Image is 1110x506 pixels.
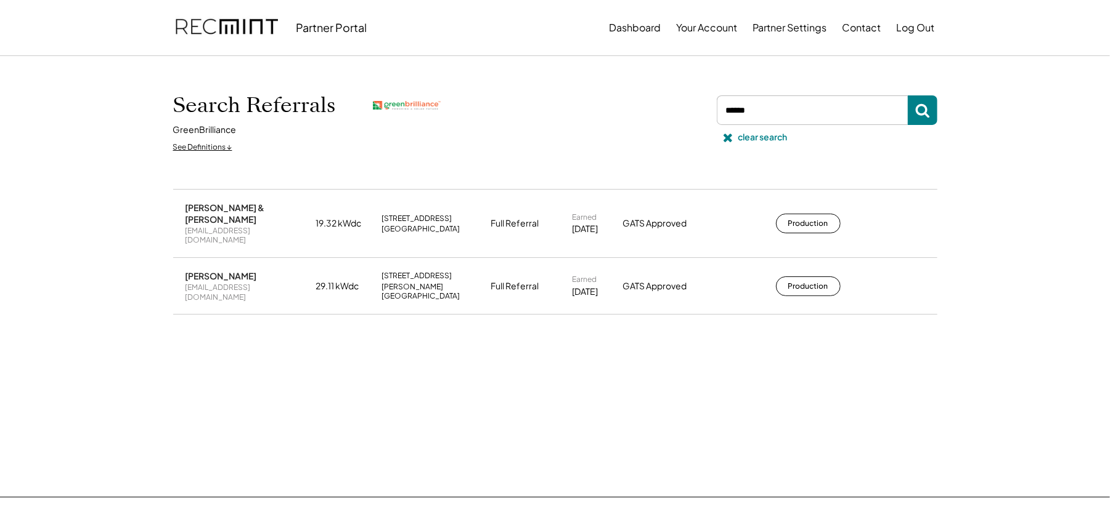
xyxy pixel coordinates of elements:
div: Domain: [DOMAIN_NAME] [32,32,136,42]
div: clear search [738,131,788,143]
button: Production [776,276,841,296]
div: Partner Portal [296,20,367,34]
div: GreenBrilliance [173,124,237,136]
img: logo_orange.svg [20,20,30,30]
div: Keywords by Traffic [136,73,208,81]
img: tab_keywords_by_traffic_grey.svg [123,71,133,81]
div: Earned [573,212,597,222]
div: Domain Overview [47,73,110,81]
button: Contact [843,15,881,40]
button: Partner Settings [753,15,827,40]
div: [PERSON_NAME] & [PERSON_NAME] [186,202,309,224]
img: greenbrilliance.png [373,101,441,110]
div: [EMAIL_ADDRESS][DOMAIN_NAME] [186,226,309,245]
div: See Definitions ↓ [173,142,232,153]
h1: Search Referrals [173,92,336,118]
div: [GEOGRAPHIC_DATA] [382,224,460,234]
button: Production [776,214,841,233]
div: [STREET_ADDRESS] [382,271,452,281]
div: GATS Approved [623,280,716,292]
button: Your Account [677,15,738,40]
div: [PERSON_NAME][GEOGRAPHIC_DATA] [382,282,484,301]
div: [DATE] [573,223,598,235]
img: website_grey.svg [20,32,30,42]
div: 19.32 kWdc [316,217,375,230]
button: Dashboard [610,15,661,40]
div: [EMAIL_ADDRESS][DOMAIN_NAME] [186,283,309,302]
div: GATS Approved [623,217,716,230]
div: Full Referral [491,280,539,292]
div: v 4.0.25 [35,20,60,30]
div: [STREET_ADDRESS] [382,214,452,223]
button: Log Out [897,15,935,40]
img: tab_domain_overview_orange.svg [33,71,43,81]
div: Earned [573,275,597,284]
div: Full Referral [491,217,539,230]
div: 29.11 kWdc [316,280,375,292]
div: [DATE] [573,286,598,298]
img: recmint-logotype%403x.png [176,7,278,49]
div: [PERSON_NAME] [186,270,257,281]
